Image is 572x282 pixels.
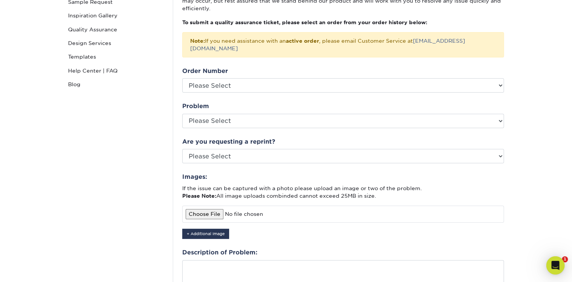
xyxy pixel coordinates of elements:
b: active order [286,38,319,44]
a: Inspiration Gallery [65,9,167,22]
iframe: Google Customer Reviews [2,259,64,279]
strong: Please Note: [182,193,216,199]
strong: Note: [190,38,205,44]
div: If you need assistance with an , please email Customer Service at [182,32,504,57]
p: If the issue can be captured with a photo please upload an image or two of the problem. All image... [182,184,504,200]
span: 1 [562,256,568,262]
strong: Are you requesting a reprint? [182,138,275,145]
a: Blog [65,77,167,91]
a: Quality Assurance [65,23,167,36]
strong: Problem [182,102,209,110]
div: Open Intercom Messenger [546,256,564,274]
strong: To submit a quality assurance ticket, please select an order from your order history below: [182,19,427,25]
a: Help Center | FAQ [65,64,167,77]
strong: Order Number [182,67,228,74]
a: Templates [65,50,167,64]
strong: Images: [182,173,207,180]
button: + Additional Image [182,229,229,239]
strong: Description of Problem: [182,249,257,256]
a: Design Services [65,36,167,50]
